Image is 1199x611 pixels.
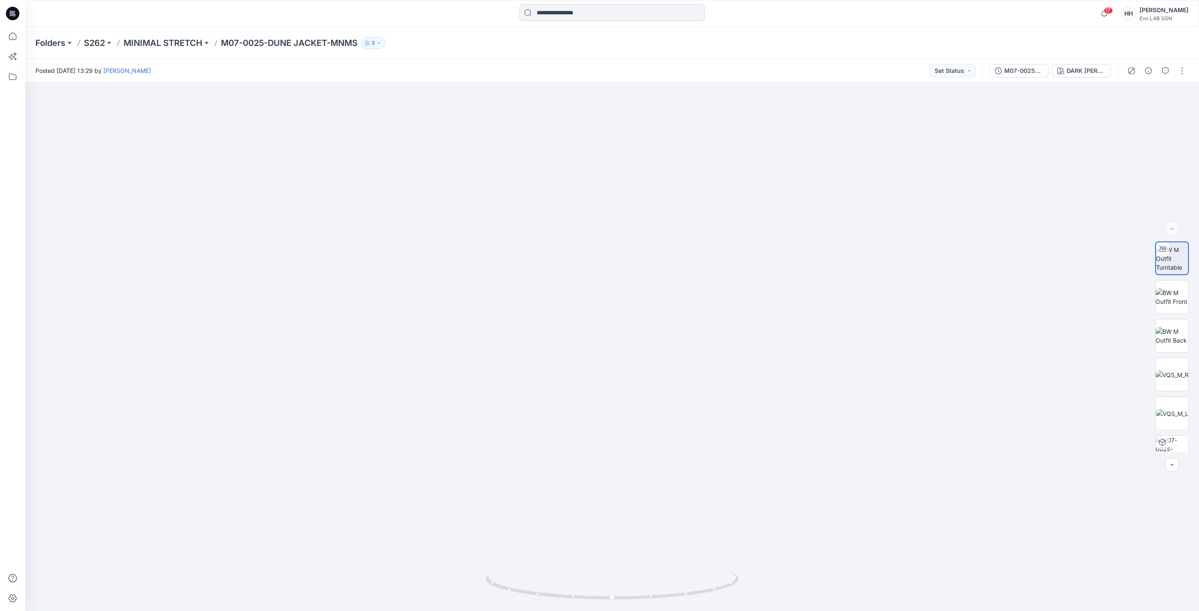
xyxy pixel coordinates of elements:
img: BW M Outfit Front [1156,288,1188,306]
div: HH [1121,6,1136,21]
a: [PERSON_NAME] [103,67,151,74]
a: Folders [35,37,65,49]
a: S262 [84,37,105,49]
img: VQS_M_L [1156,409,1188,418]
div: DARK [PERSON_NAME] [1067,66,1105,75]
img: BW M Outfit Back [1156,327,1188,345]
a: MINIMAL STRETCH [124,37,202,49]
span: Posted [DATE] 13:29 by [35,66,151,75]
div: M07-0025-DUNE JACKET-DARK [PERSON_NAME] [1004,66,1043,75]
div: Evo LAB SGN [1140,15,1188,21]
p: M07-0025-DUNE JACKET-MNMS [221,37,358,49]
span: 17 [1104,7,1113,14]
img: M07-0025-DUNE JACKET-DARK LODEN DARK LODEN [1156,436,1188,469]
div: [PERSON_NAME] [1140,5,1188,15]
img: VQS_M_R [1156,370,1188,379]
button: 3 [361,37,385,49]
button: M07-0025-DUNE JACKET-DARK [PERSON_NAME] [989,64,1048,78]
button: DARK [PERSON_NAME] [1052,64,1111,78]
button: Details [1142,64,1155,78]
img: BW M Outfit Turntable [1156,245,1188,272]
p: 3 [371,38,375,48]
